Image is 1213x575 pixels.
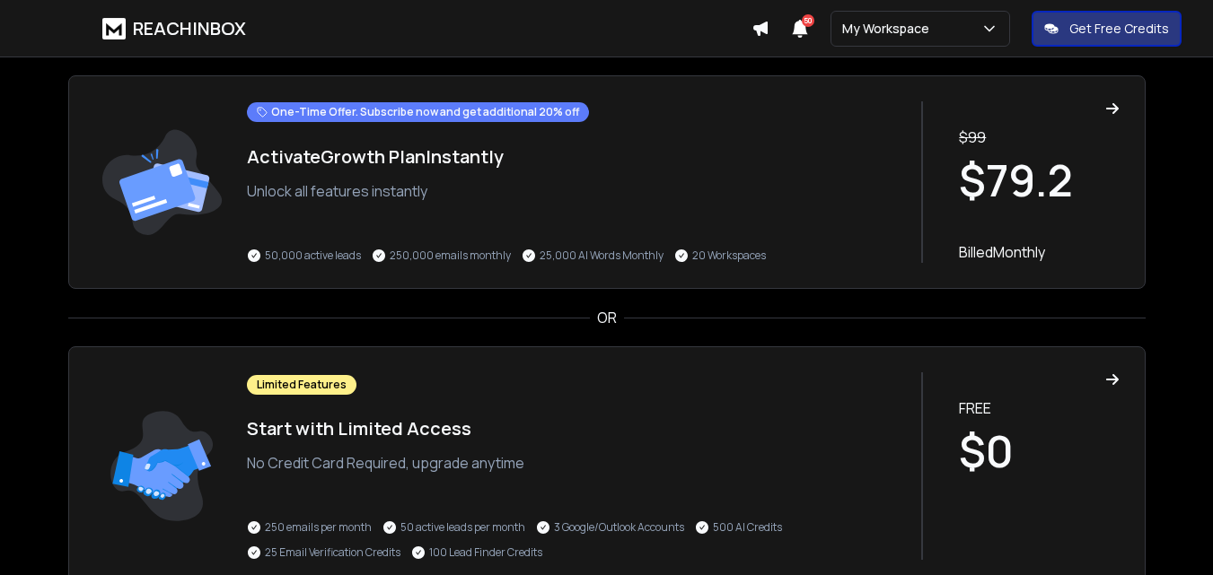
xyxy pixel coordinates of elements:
p: 25,000 AI Words Monthly [540,248,664,263]
img: trail [94,372,229,560]
p: Unlock all features instantly [247,180,904,202]
h1: $0 [959,430,1119,473]
p: Get Free Credits [1069,20,1169,38]
p: FREE [959,397,1119,419]
p: Billed Monthly [959,241,1119,263]
h1: Start with Limited Access [247,416,904,441]
p: 3 Google/Outlook Accounts [554,520,684,535]
p: No Credit Card Required, upgrade anytime [247,452,904,474]
span: 50 [802,14,814,27]
img: trail [94,101,229,263]
p: $ 99 [959,126,1119,148]
p: 25 Email Verification Credits [265,545,400,560]
h1: REACHINBOX [133,16,246,41]
p: 500 AI Credits [713,520,782,535]
h1: $ 79.2 [959,159,1119,202]
p: 250 emails per month [265,520,372,535]
img: logo [102,18,126,39]
p: 50,000 active leads [265,248,361,263]
p: 50 active leads per month [400,520,525,535]
div: One-Time Offer. Subscribe now and get additional 20% off [247,102,589,122]
p: 250,000 emails monthly [390,248,511,263]
h1: Activate Growth Plan Instantly [247,144,904,170]
div: Limited Features [247,375,356,395]
p: My Workspace [842,20,936,38]
p: 20 Workspaces [692,248,766,263]
button: Get Free Credits [1032,11,1182,47]
div: OR [68,307,1146,328]
p: 100 Lead Finder Credits [429,545,542,560]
